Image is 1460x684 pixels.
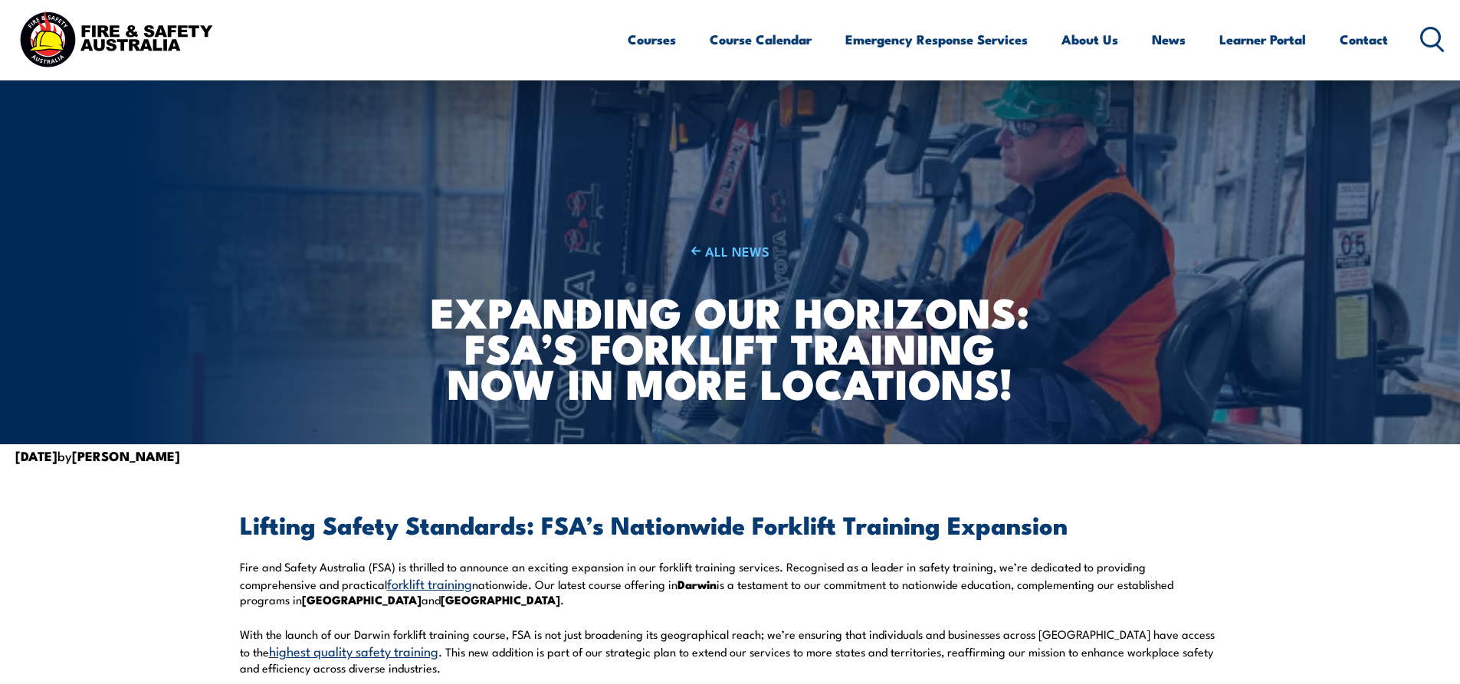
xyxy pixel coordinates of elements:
[1152,19,1186,60] a: News
[678,575,717,593] strong: Darwin
[428,242,1032,260] a: ALL NEWS
[710,19,812,60] a: Course Calendar
[441,591,560,608] strong: [GEOGRAPHIC_DATA]
[628,19,676,60] a: Courses
[1219,19,1306,60] a: Learner Portal
[72,446,180,466] strong: [PERSON_NAME]
[15,446,57,466] strong: [DATE]
[387,574,472,592] a: forklift training
[1061,19,1118,60] a: About Us
[1340,19,1388,60] a: Contact
[302,591,422,608] strong: [GEOGRAPHIC_DATA]
[428,293,1032,401] h1: Expanding Our Horizons: FSA’s Forklift Training Now in More Locations!
[240,505,1068,543] strong: Lifting Safety Standards: FSA’s Nationwide Forklift Training Expansion
[240,627,1221,675] p: With the launch of our Darwin forklift training course, FSA is not just broadening its geographic...
[845,19,1028,60] a: Emergency Response Services
[240,559,1221,607] p: Fire and Safety Australia (FSA) is thrilled to announce an exciting expansion in our forklift tra...
[15,446,180,465] span: by
[269,641,438,659] a: highest quality safety training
